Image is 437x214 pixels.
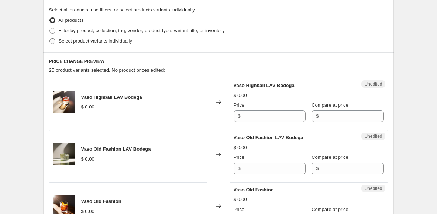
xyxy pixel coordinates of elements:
span: Filter by product, collection, tag, vendor, product type, variant title, or inventory [59,28,225,33]
span: Vaso Highball LAV Bodega [234,83,295,88]
span: All products [59,17,84,23]
span: Vaso Old Fashion LAV Bodega [234,135,303,140]
span: $ [238,165,241,171]
img: VASO_1060_DOF_8OZ_3_80x.jpg [53,143,75,165]
span: Unedited [364,133,382,139]
span: 25 product variants selected. No product prices edited: [49,67,165,73]
div: $ 0.00 [234,92,247,99]
div: $ 0.00 [234,196,247,203]
span: Unedited [364,185,382,191]
div: $ 0.00 [81,156,94,163]
span: Price [234,154,245,160]
span: Compare at price [312,207,348,212]
img: Foto_de_80x.jpg [53,91,75,113]
span: Vaso Old Fashion [81,198,121,204]
div: $ 0.00 [81,103,94,111]
span: $ [238,113,241,119]
span: Compare at price [312,154,348,160]
span: $ [316,113,319,119]
span: Vaso Highball LAV Bodega [81,94,142,100]
span: Vaso Old Fashion [234,187,274,193]
span: Price [234,207,245,212]
span: $ [316,165,319,171]
div: $ 0.00 [234,144,247,151]
span: Compare at price [312,102,348,108]
h6: PRICE CHANGE PREVIEW [49,58,388,64]
span: Select all products, use filters, or select products variants individually [49,7,195,13]
span: Vaso Old Fashion LAV Bodega [81,146,151,152]
span: Price [234,102,245,108]
span: Select product variants individually [59,38,132,44]
span: Unedited [364,81,382,87]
